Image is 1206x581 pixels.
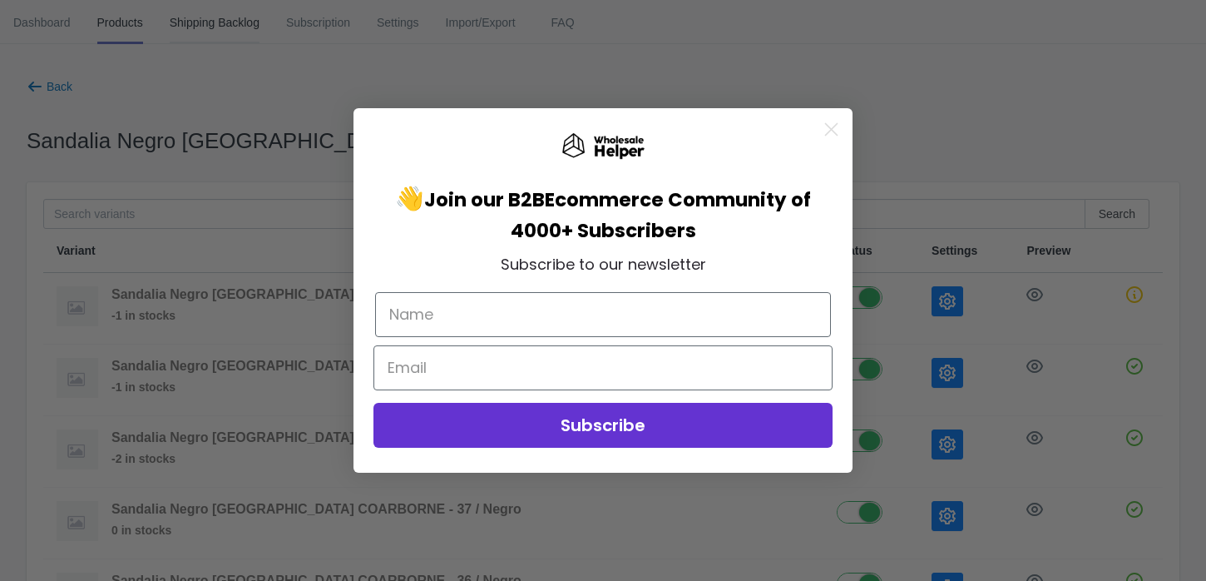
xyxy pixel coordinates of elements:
[373,345,833,390] input: Email
[395,182,545,215] span: 👋
[373,403,833,448] button: Subscribe
[817,115,846,144] button: Close dialog
[501,254,706,275] span: Subscribe to our newsletter
[561,133,645,160] img: Wholesale Helper Logo
[424,186,545,213] span: Join our B2B
[511,186,812,244] span: Ecommerce Community of 4000+ Subscribers
[375,292,831,337] input: Name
